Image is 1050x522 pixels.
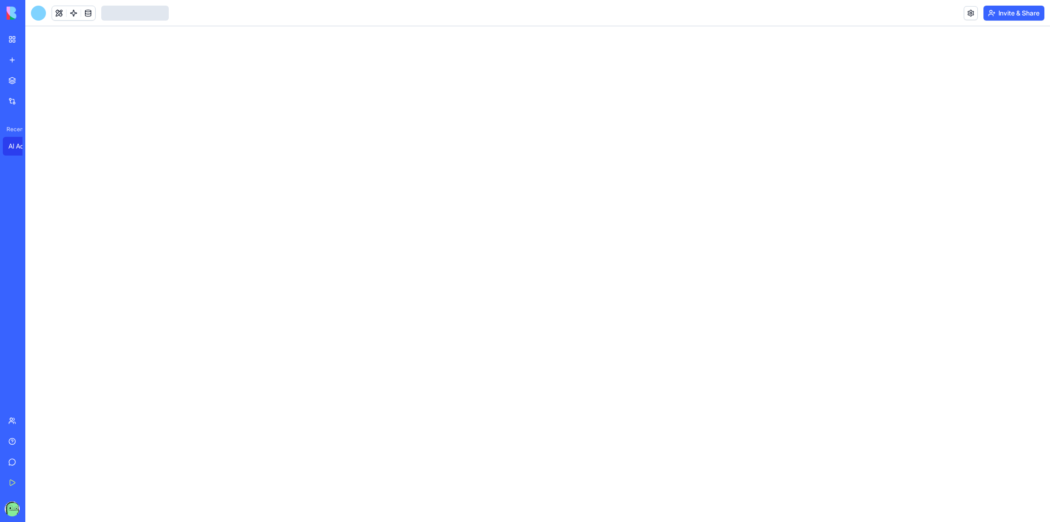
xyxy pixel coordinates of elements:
[8,142,35,151] div: AI Ad Generator
[5,501,20,516] img: ACg8ocLNGcts91EzV2x43HOJtTy_SLwv7wLwFDiuNph2Z1kz6eYC0LM=s96-c
[7,7,65,20] img: logo
[3,137,40,156] a: AI Ad Generator
[3,126,22,133] span: Recent
[983,6,1044,21] button: Invite & Share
